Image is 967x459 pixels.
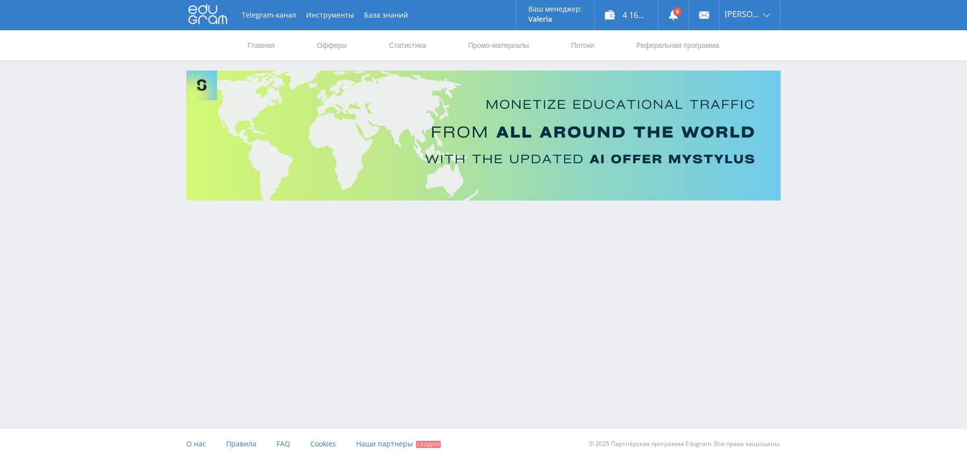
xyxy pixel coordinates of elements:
[356,439,413,448] span: Наши партнеры
[725,10,760,18] span: [PERSON_NAME]
[528,15,582,23] p: Valeria
[310,429,336,459] a: Cookies
[186,429,206,459] a: О нас
[635,30,720,60] a: Реферальная программа
[489,429,781,459] div: © 2025 Партнёрская программа Edugram. Все права защищены.
[388,30,427,60] a: Статистика
[186,71,781,201] img: Banner
[186,439,206,448] span: О нас
[226,429,256,459] a: Правила
[226,439,256,448] span: Правила
[356,429,441,459] a: Наши партнеры Скидки
[277,429,290,459] a: FAQ
[570,30,595,60] a: Потоки
[416,441,441,448] span: Скидки
[528,5,582,13] p: Ваш менеджер:
[467,30,530,60] a: Промо-материалы
[247,30,275,60] a: Главная
[277,439,290,448] span: FAQ
[310,439,336,448] span: Cookies
[316,30,348,60] a: Офферы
